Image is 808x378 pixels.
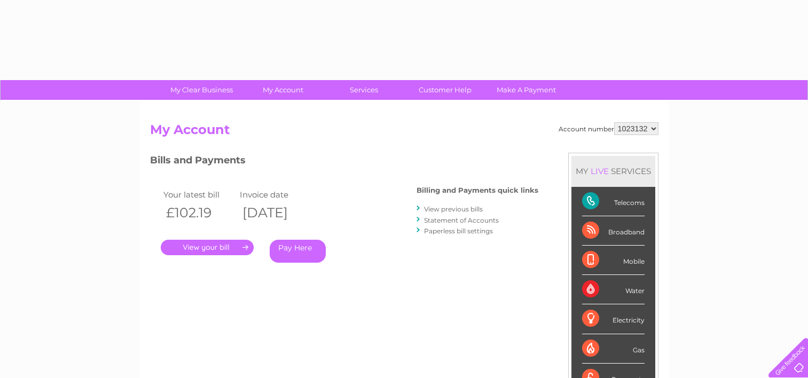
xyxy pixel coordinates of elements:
[239,80,327,100] a: My Account
[582,246,645,275] div: Mobile
[424,216,499,224] a: Statement of Accounts
[424,227,493,235] a: Paperless bill settings
[150,122,658,143] h2: My Account
[582,187,645,216] div: Telecoms
[589,166,611,176] div: LIVE
[582,275,645,304] div: Water
[559,122,658,135] div: Account number
[417,186,538,194] h4: Billing and Payments quick links
[582,304,645,334] div: Electricity
[424,205,483,213] a: View previous bills
[320,80,408,100] a: Services
[582,216,645,246] div: Broadband
[237,187,314,202] td: Invoice date
[161,240,254,255] a: .
[158,80,246,100] a: My Clear Business
[571,156,655,186] div: MY SERVICES
[150,153,538,171] h3: Bills and Payments
[270,240,326,263] a: Pay Here
[161,187,238,202] td: Your latest bill
[401,80,489,100] a: Customer Help
[237,202,314,224] th: [DATE]
[482,80,570,100] a: Make A Payment
[161,202,238,224] th: £102.19
[582,334,645,364] div: Gas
